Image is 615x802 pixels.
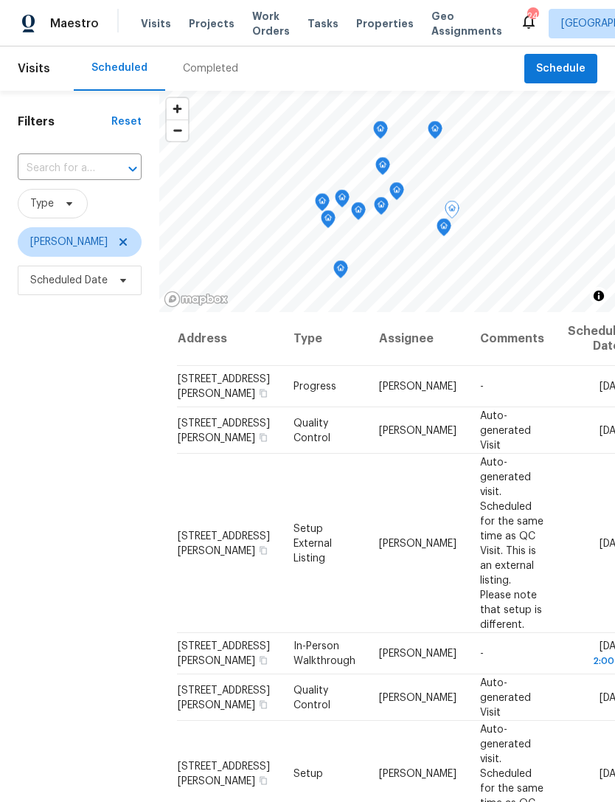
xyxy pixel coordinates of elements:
span: Zoom out [167,120,188,141]
button: Copy Address [257,543,270,556]
span: - [480,381,484,392]
a: Mapbox homepage [164,291,229,308]
div: Completed [183,61,238,76]
th: Assignee [367,312,468,366]
span: Visits [141,16,171,31]
div: Reset [111,114,142,129]
h1: Filters [18,114,111,129]
button: Copy Address [257,387,270,400]
span: Geo Assignments [431,9,502,38]
span: [STREET_ADDRESS][PERSON_NAME] [178,374,270,399]
span: In-Person Walkthrough [293,641,355,666]
div: Map marker [333,260,348,283]
button: Toggle attribution [590,287,608,305]
span: [STREET_ADDRESS][PERSON_NAME] [178,685,270,710]
button: Copy Address [257,654,270,667]
span: Setup External Listing [293,523,332,563]
span: [STREET_ADDRESS][PERSON_NAME] [178,530,270,556]
div: Map marker [389,182,404,205]
button: Copy Address [257,697,270,711]
div: Map marker [445,201,459,224]
span: Schedule [536,60,586,78]
div: Map marker [373,121,388,144]
span: [STREET_ADDRESS][PERSON_NAME] [178,761,270,786]
span: Auto-generated visit. Scheduled for the same time as QC Visit. This is an external listing. Pleas... [480,457,543,629]
div: Map marker [437,218,451,241]
input: Search for an address... [18,157,100,180]
th: Type [282,312,367,366]
button: Copy Address [257,773,270,787]
span: Scheduled Date [30,273,108,288]
div: Map marker [374,197,389,220]
div: Map marker [428,121,442,144]
span: Progress [293,381,336,392]
span: [PERSON_NAME] [30,235,108,249]
span: Maestro [50,16,99,31]
div: Map marker [315,193,330,216]
span: Auto-generated Visit [480,410,531,450]
span: [PERSON_NAME] [379,692,456,702]
button: Zoom in [167,98,188,120]
span: Quality Control [293,418,330,443]
span: Setup [293,768,323,778]
span: Visits [18,52,50,85]
th: Address [177,312,282,366]
button: Zoom out [167,120,188,141]
div: 24 [527,9,538,24]
span: Auto-generated Visit [480,677,531,717]
span: Toggle attribution [594,288,603,304]
div: Map marker [321,210,336,233]
span: Type [30,196,54,211]
span: [PERSON_NAME] [379,425,456,435]
span: [PERSON_NAME] [379,649,456,659]
span: Work Orders [252,9,290,38]
span: Tasks [307,18,338,29]
button: Copy Address [257,430,270,443]
button: Open [122,159,143,179]
span: Quality Control [293,685,330,710]
div: Map marker [335,190,350,212]
span: [STREET_ADDRESS][PERSON_NAME] [178,641,270,666]
div: Map marker [375,157,390,180]
span: Properties [356,16,414,31]
span: - [480,649,484,659]
div: Scheduled [91,61,147,75]
span: [PERSON_NAME] [379,768,456,778]
th: Comments [468,312,556,366]
span: [STREET_ADDRESS][PERSON_NAME] [178,418,270,443]
div: Map marker [351,202,366,225]
button: Schedule [524,54,597,84]
span: Projects [189,16,234,31]
span: [PERSON_NAME] [379,538,456,548]
span: [PERSON_NAME] [379,381,456,392]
